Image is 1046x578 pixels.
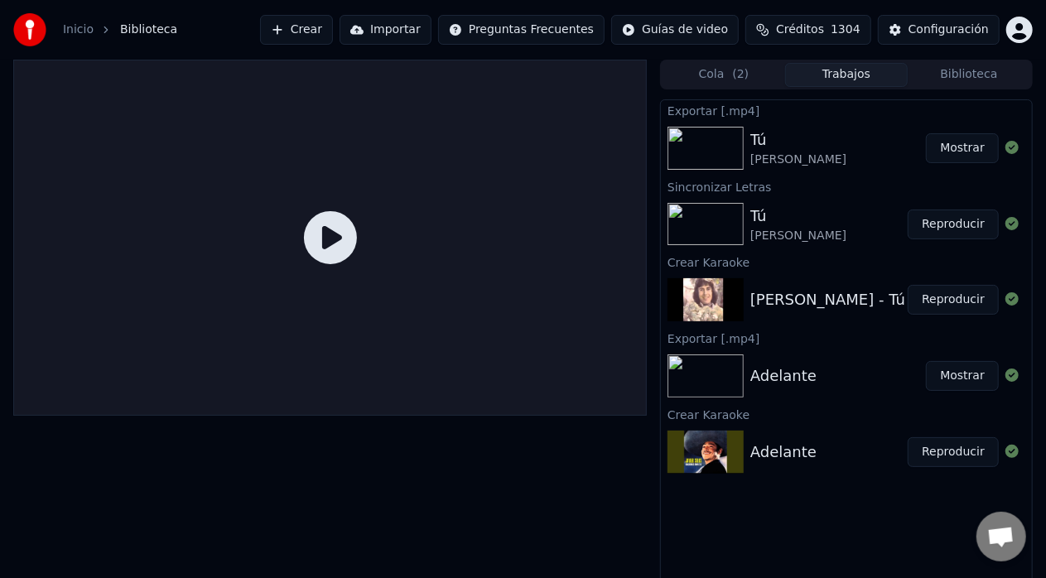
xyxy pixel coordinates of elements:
div: Tú [750,128,846,152]
div: Crear Karaoke [661,252,1032,272]
span: ( 2 ) [732,66,749,83]
div: Tú [750,205,846,228]
a: Inicio [63,22,94,38]
span: Biblioteca [120,22,177,38]
button: Créditos1304 [745,15,871,45]
div: Exportar [.mp4] [661,100,1032,120]
button: Crear [260,15,333,45]
button: Mostrar [926,133,999,163]
div: Configuración [909,22,989,38]
button: Biblioteca [908,63,1030,87]
button: Preguntas Frecuentes [438,15,605,45]
div: Crear Karaoke [661,404,1032,424]
div: Sincronizar Letras [661,176,1032,196]
button: Importar [340,15,431,45]
span: Créditos [776,22,824,38]
div: [PERSON_NAME] [750,152,846,168]
div: [PERSON_NAME] [750,228,846,244]
button: Reproducir [908,437,999,467]
div: Adelante [750,441,817,464]
span: 1304 [831,22,860,38]
img: youka [13,13,46,46]
button: Guías de video [611,15,739,45]
button: Reproducir [908,210,999,239]
button: Mostrar [926,361,999,391]
button: Cola [663,63,785,87]
button: Reproducir [908,285,999,315]
div: Chat abierto [976,512,1026,561]
div: [PERSON_NAME] - Tú [750,288,905,311]
div: Exportar [.mp4] [661,328,1032,348]
button: Trabajos [785,63,908,87]
button: Configuración [878,15,1000,45]
nav: breadcrumb [63,22,177,38]
div: Adelante [750,364,817,388]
